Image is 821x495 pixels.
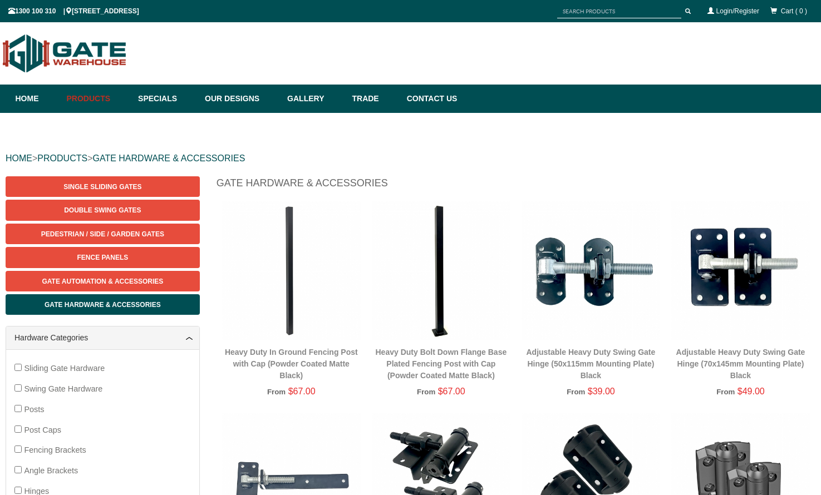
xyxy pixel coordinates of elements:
[716,388,735,396] span: From
[438,387,465,396] span: $67.00
[41,230,164,238] span: Pedestrian / Side / Garden Gates
[6,247,200,268] a: Fence Panels
[522,201,660,340] img: Adjustable Heavy Duty Swing Gate Hinge (50x115mm Mounting Plate) - Black - Gate Warehouse
[63,183,141,191] span: Single Sliding Gates
[24,405,44,414] span: Posts
[375,348,507,380] a: Heavy Duty Bolt Down Flange Base Plated Fencing Post with Cap (Powder Coated Matte Black)
[6,154,32,163] a: HOME
[225,348,358,380] a: Heavy Duty In Ground Fencing Post with Cap (Powder Coated Matte Black)
[132,85,199,113] a: Specials
[6,200,200,220] a: Double Swing Gates
[24,445,86,454] span: Fencing Brackets
[588,387,615,396] span: $39.00
[199,85,282,113] a: Our Designs
[716,7,759,15] a: Login/Register
[557,4,681,18] input: SEARCH PRODUCTS
[42,278,163,285] span: Gate Automation & Accessories
[267,388,286,396] span: From
[282,85,346,113] a: Gallery
[288,387,316,396] span: $67.00
[6,141,815,176] div: > >
[401,85,458,113] a: Contact Us
[16,85,61,113] a: Home
[217,176,815,196] h1: Gate Hardware & Accessories
[92,154,245,163] a: GATE HARDWARE & ACCESSORIES
[24,384,102,393] span: Swing Gate Hardware
[781,7,807,15] span: Cart ( 0 )
[567,388,585,396] span: From
[77,254,128,261] span: Fence Panels
[676,348,805,380] a: Adjustable Heavy Duty Swing Gate Hinge (70x145mm Mounting Plate)Black
[24,425,61,434] span: Post Caps
[417,388,435,396] span: From
[738,387,765,396] span: $49.00
[14,332,191,344] a: Hardware Categories
[45,301,161,309] span: Gate Hardware & Accessories
[222,201,361,340] img: Heavy Duty In Ground Fencing Post with Cap (Powder Coated Matte Black) - Gate Warehouse
[6,224,200,244] a: Pedestrian / Side / Garden Gates
[61,85,133,113] a: Products
[6,176,200,197] a: Single Sliding Gates
[372,201,510,340] img: Heavy Duty Bolt Down Flange Base Plated Fencing Post with Cap (Powder Coated Matte Black) - Gate ...
[37,154,87,163] a: PRODUCTS
[671,201,810,340] img: Adjustable Heavy Duty Swing Gate Hinge (70x145mm Mounting Plate) - Black - Gate Warehouse
[24,466,78,475] span: Angle Brackets
[6,271,200,291] a: Gate Automation & Accessories
[24,364,105,373] span: Sliding Gate Hardware
[64,206,141,214] span: Double Swing Gates
[346,85,401,113] a: Trade
[8,7,139,15] span: 1300 100 310 | [STREET_ADDRESS]
[526,348,655,380] a: Adjustable Heavy Duty Swing Gate Hinge (50x115mm Mounting Plate)Black
[6,294,200,315] a: Gate Hardware & Accessories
